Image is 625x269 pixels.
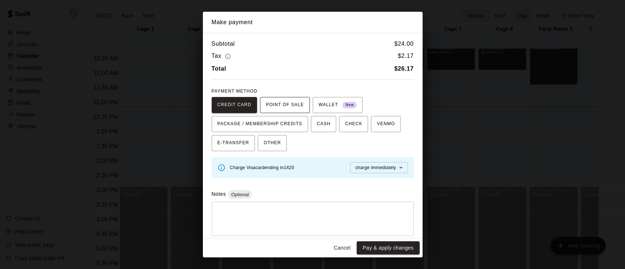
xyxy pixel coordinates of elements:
[319,99,357,111] span: WALLET
[203,12,423,33] h2: Make payment
[311,116,336,132] button: CASH
[330,241,354,255] button: Cancel
[339,116,368,132] button: CHECK
[266,99,304,111] span: POINT OF SALE
[394,39,414,49] h6: $ 24.00
[212,89,257,94] span: PAYMENT METHOD
[230,165,294,170] span: Charge Visa card ending in 1420
[212,97,257,113] button: CREDIT CARD
[345,118,362,130] span: CHECK
[212,135,255,151] button: E-TRANSFER
[313,97,363,113] button: WALLET New
[212,39,235,49] h6: Subtotal
[377,118,395,130] span: VENMO
[212,116,308,132] button: PACKAGE / MEMBERSHIP CREDITS
[212,191,226,197] label: Notes
[355,165,396,170] span: charge immediately
[317,118,330,130] span: CASH
[228,192,252,197] span: Optional
[394,66,414,72] b: $ 26.17
[342,100,357,110] span: New
[212,51,233,61] h6: Tax
[398,51,413,61] h6: $ 2.17
[212,66,226,72] b: Total
[357,241,419,255] button: Pay & apply changes
[217,118,302,130] span: PACKAGE / MEMBERSHIP CREDITS
[217,99,252,111] span: CREDIT CARD
[258,135,287,151] button: OTHER
[371,116,401,132] button: VENMO
[217,137,249,149] span: E-TRANSFER
[260,97,309,113] button: POINT OF SALE
[264,137,281,149] span: OTHER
